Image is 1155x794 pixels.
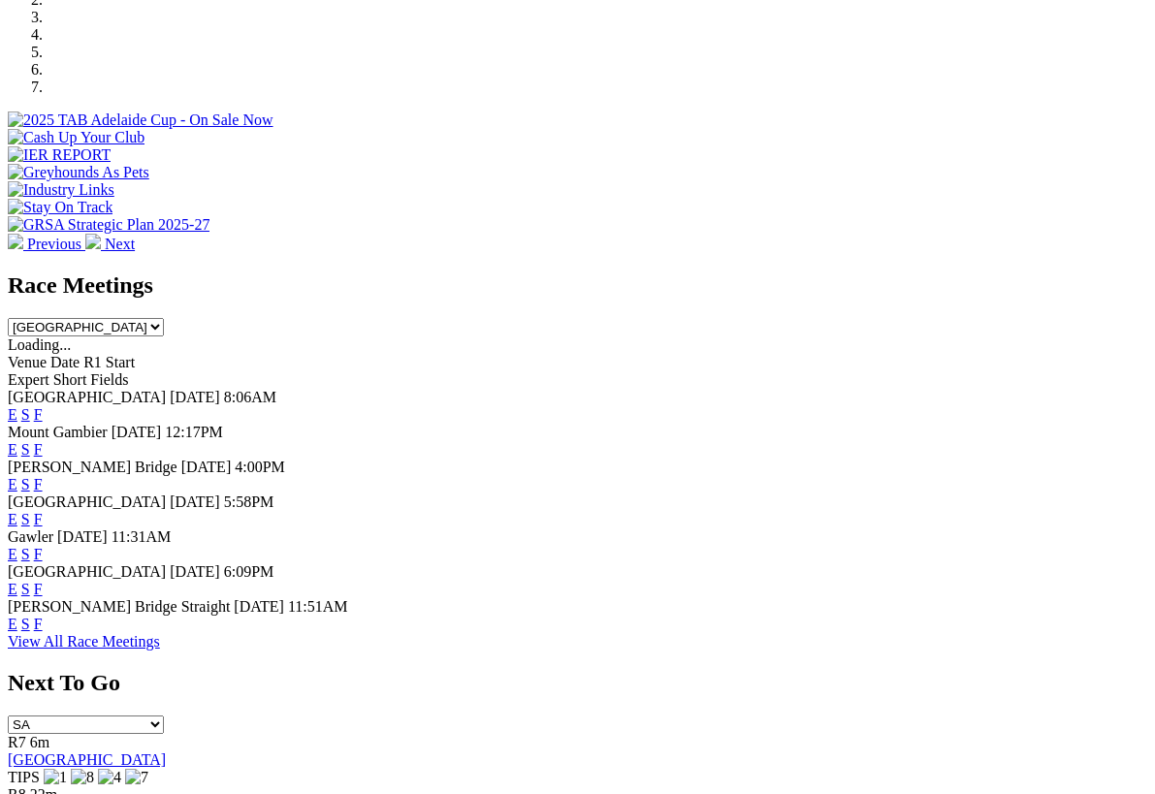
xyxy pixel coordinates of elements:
[85,236,135,252] a: Next
[170,389,220,405] span: [DATE]
[8,216,209,234] img: GRSA Strategic Plan 2025-27
[112,424,162,440] span: [DATE]
[8,546,17,562] a: E
[21,546,30,562] a: S
[21,441,30,458] a: S
[85,234,101,249] img: chevron-right-pager-white.svg
[8,459,177,475] span: [PERSON_NAME] Bridge
[98,769,121,786] img: 4
[8,441,17,458] a: E
[8,111,273,129] img: 2025 TAB Adelaide Cup - On Sale Now
[8,528,53,545] span: Gawler
[8,633,160,650] a: View All Race Meetings
[30,734,49,750] span: 6m
[83,354,135,370] span: R1 Start
[34,546,43,562] a: F
[44,769,67,786] img: 1
[8,236,85,252] a: Previous
[21,581,30,597] a: S
[125,769,148,786] img: 7
[8,670,1147,696] h2: Next To Go
[53,371,87,388] span: Short
[8,734,26,750] span: R7
[8,476,17,492] a: E
[288,598,348,615] span: 11:51AM
[170,493,220,510] span: [DATE]
[34,581,43,597] a: F
[8,424,108,440] span: Mount Gambier
[90,371,128,388] span: Fields
[224,493,274,510] span: 5:58PM
[224,563,274,580] span: 6:09PM
[8,371,49,388] span: Expert
[21,476,30,492] a: S
[8,769,40,785] span: TIPS
[8,511,17,527] a: E
[27,236,81,252] span: Previous
[50,354,80,370] span: Date
[8,493,166,510] span: [GEOGRAPHIC_DATA]
[8,199,112,216] img: Stay On Track
[8,129,144,146] img: Cash Up Your Club
[21,406,30,423] a: S
[234,598,284,615] span: [DATE]
[112,528,172,545] span: 11:31AM
[8,751,166,768] a: [GEOGRAPHIC_DATA]
[235,459,285,475] span: 4:00PM
[8,354,47,370] span: Venue
[165,424,223,440] span: 12:17PM
[34,441,43,458] a: F
[21,511,30,527] a: S
[8,563,166,580] span: [GEOGRAPHIC_DATA]
[8,616,17,632] a: E
[8,581,17,597] a: E
[8,181,114,199] img: Industry Links
[181,459,232,475] span: [DATE]
[57,528,108,545] span: [DATE]
[105,236,135,252] span: Next
[8,389,166,405] span: [GEOGRAPHIC_DATA]
[8,336,71,353] span: Loading...
[8,164,149,181] img: Greyhounds As Pets
[8,234,23,249] img: chevron-left-pager-white.svg
[34,616,43,632] a: F
[71,769,94,786] img: 8
[224,389,276,405] span: 8:06AM
[8,272,1147,299] h2: Race Meetings
[34,406,43,423] a: F
[170,563,220,580] span: [DATE]
[8,598,230,615] span: [PERSON_NAME] Bridge Straight
[34,476,43,492] a: F
[8,406,17,423] a: E
[21,616,30,632] a: S
[8,146,111,164] img: IER REPORT
[34,511,43,527] a: F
